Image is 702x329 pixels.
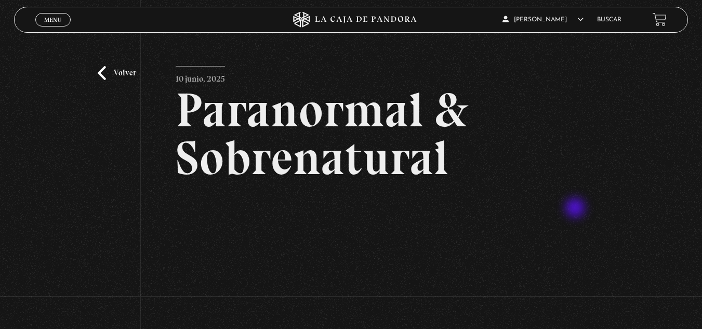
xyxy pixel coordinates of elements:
[597,17,621,23] a: Buscar
[653,12,667,27] a: View your shopping cart
[41,25,65,32] span: Cerrar
[176,66,225,87] p: 10 junio, 2025
[44,17,61,23] span: Menu
[176,86,526,182] h2: Paranormal & Sobrenatural
[98,66,136,80] a: Volver
[502,17,584,23] span: [PERSON_NAME]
